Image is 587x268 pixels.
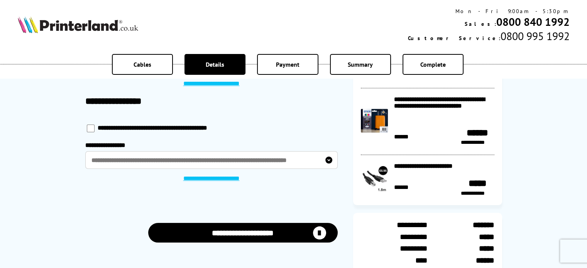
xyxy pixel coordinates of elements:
[276,61,299,68] span: Payment
[496,15,569,29] a: 0800 840 1992
[134,61,151,68] span: Cables
[464,20,496,27] span: Sales:
[420,61,446,68] span: Complete
[348,61,373,68] span: Summary
[206,61,224,68] span: Details
[500,29,569,43] span: 0800 995 1992
[408,35,500,42] span: Customer Service:
[408,8,569,15] div: Mon - Fri 9:00am - 5:30pm
[18,16,138,33] img: Printerland Logo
